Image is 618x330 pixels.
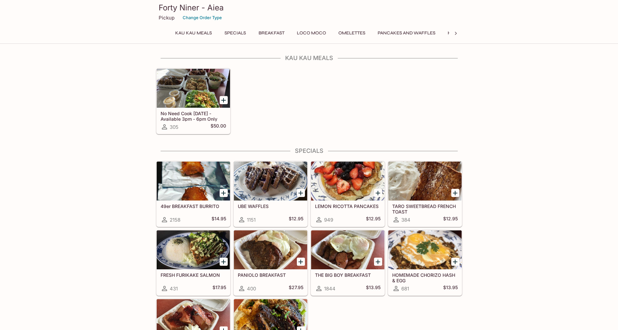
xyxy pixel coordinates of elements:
span: 949 [324,217,333,223]
h5: $12.95 [289,216,303,224]
h5: $50.00 [211,123,226,131]
h5: 49er BREAKFAST BURRITO [161,203,226,209]
span: 2158 [170,217,180,223]
div: PANIOLO BREAKFAST [234,230,307,269]
div: No Need Cook Today - Available 3pm - 6pm Only [157,69,230,108]
a: PANIOLO BREAKFAST400$27.95 [234,230,308,296]
p: Pickup [159,15,175,21]
h5: PANIOLO BREAKFAST [238,272,303,278]
div: 49er BREAKFAST BURRITO [157,162,230,201]
h5: $27.95 [289,285,303,292]
span: 431 [170,286,178,292]
div: FRESH FURIKAKE SALMON [157,230,230,269]
a: FRESH FURIKAKE SALMON431$17.95 [156,230,230,296]
span: 1844 [324,286,335,292]
button: Breakfast [255,29,288,38]
span: 681 [401,286,409,292]
button: Change Order Type [180,13,225,23]
a: LEMON RICOTTA PANCAKES949$12.95 [311,161,385,227]
button: Add FRESH FURIKAKE SALMON [220,258,228,266]
h5: $12.95 [366,216,381,224]
a: No Need Cook [DATE] - Available 3pm - 6pm Only305$50.00 [156,68,230,134]
div: HOMEMADE CHORIZO HASH & EGG [388,230,462,269]
button: Specials [221,29,250,38]
button: Add No Need Cook Today - Available 3pm - 6pm Only [220,96,228,104]
span: 400 [247,286,256,292]
button: Add HOMEMADE CHORIZO HASH & EGG [451,258,459,266]
button: Hawaiian Style French Toast [444,29,524,38]
button: Loco Moco [293,29,330,38]
a: TARO SWEETBREAD FRENCH TOAST384$12.95 [388,161,462,227]
a: THE BIG BOY BREAKFAST1844$13.95 [311,230,385,296]
h5: $13.95 [366,285,381,292]
div: TARO SWEETBREAD FRENCH TOAST [388,162,462,201]
h5: $12.95 [443,216,458,224]
button: Add PANIOLO BREAKFAST [297,258,305,266]
button: Add UBE WAFFLES [297,189,305,197]
div: UBE WAFFLES [234,162,307,201]
span: 384 [401,217,410,223]
span: 1151 [247,217,256,223]
a: UBE WAFFLES1151$12.95 [234,161,308,227]
h5: TARO SWEETBREAD FRENCH TOAST [392,203,458,214]
h5: No Need Cook [DATE] - Available 3pm - 6pm Only [161,111,226,121]
div: THE BIG BOY BREAKFAST [311,230,384,269]
h5: $13.95 [443,285,458,292]
button: Add LEMON RICOTTA PANCAKES [374,189,382,197]
button: Omelettes [335,29,369,38]
h5: THE BIG BOY BREAKFAST [315,272,381,278]
h5: LEMON RICOTTA PANCAKES [315,203,381,209]
h3: Forty Niner - Aiea [159,3,460,13]
button: Add THE BIG BOY BREAKFAST [374,258,382,266]
button: Pancakes and Waffles [374,29,439,38]
button: Add TARO SWEETBREAD FRENCH TOAST [451,189,459,197]
span: 305 [170,124,178,130]
h4: Kau Kau Meals [156,55,462,62]
h5: FRESH FURIKAKE SALMON [161,272,226,278]
button: Add 49er BREAKFAST BURRITO [220,189,228,197]
h5: HOMEMADE CHORIZO HASH & EGG [392,272,458,283]
a: HOMEMADE CHORIZO HASH & EGG681$13.95 [388,230,462,296]
h5: $17.95 [212,285,226,292]
h4: Specials [156,147,462,154]
button: Kau Kau Meals [172,29,215,38]
a: 49er BREAKFAST BURRITO2158$14.95 [156,161,230,227]
div: LEMON RICOTTA PANCAKES [311,162,384,201]
h5: UBE WAFFLES [238,203,303,209]
h5: $14.95 [212,216,226,224]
